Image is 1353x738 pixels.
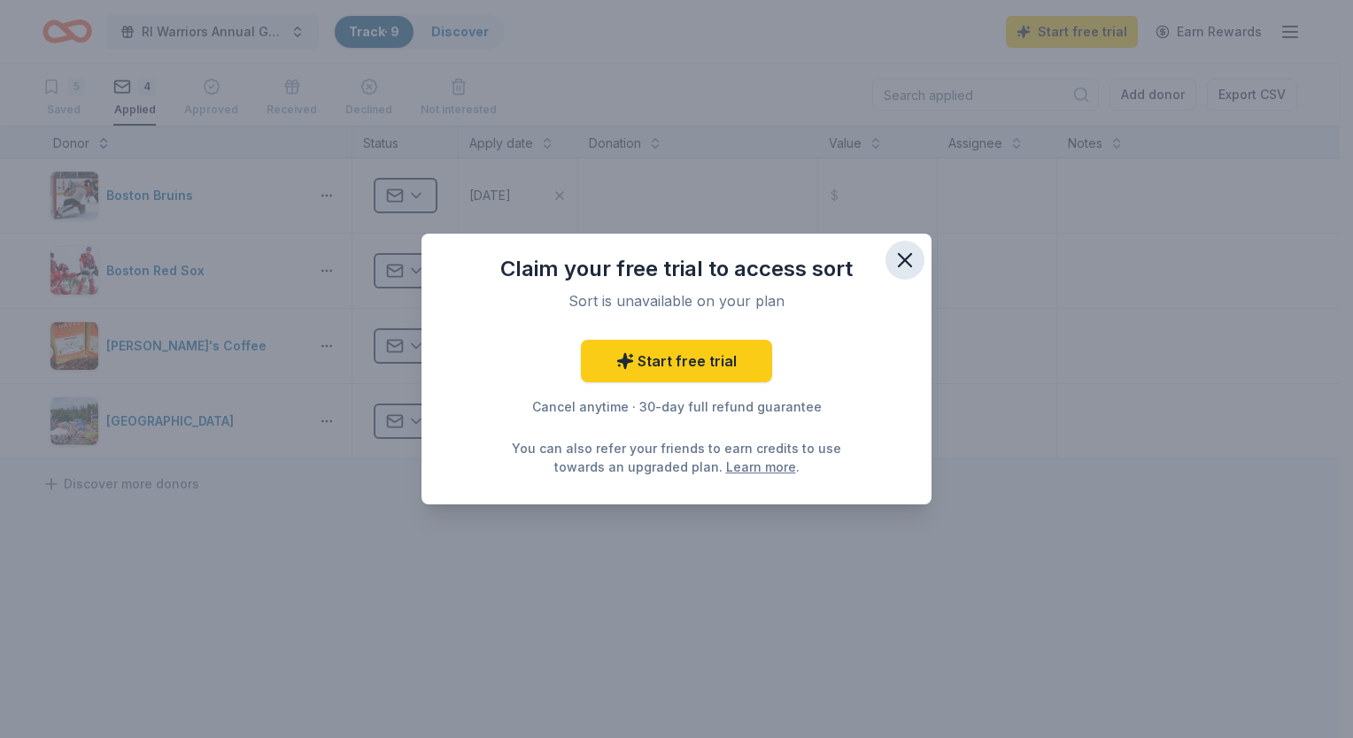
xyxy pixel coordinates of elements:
[457,255,896,283] div: Claim your free trial to access sort
[478,290,875,311] div: Sort is unavailable on your plan
[726,457,796,476] a: Learn more
[457,396,896,418] div: Cancel anytime · 30-day full refund guarantee
[581,340,772,382] a: Start free trial
[506,439,847,476] div: You can also refer your friends to earn credits to use towards an upgraded plan. .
